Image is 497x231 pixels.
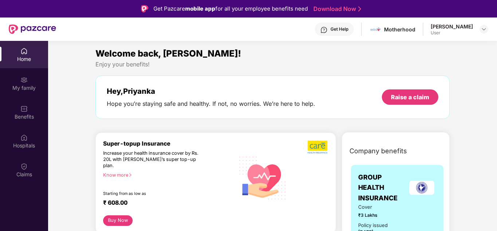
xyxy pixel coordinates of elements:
[103,215,133,226] button: Buy Now
[185,5,215,12] strong: mobile app
[358,172,407,203] span: GROUP HEALTH INSURANCE
[370,24,381,35] img: motherhood%20_%20logo.png
[103,150,203,169] div: Increase your health insurance cover by Rs. 20L with [PERSON_NAME]’s super top-up plan.
[141,5,148,12] img: Logo
[20,134,28,141] img: svg+xml;base64,PHN2ZyBpZD0iSG9zcGl0YWxzIiB4bWxucz0iaHR0cDovL3d3dy53My5vcmcvMjAwMC9zdmciIHdpZHRoPS...
[9,24,56,34] img: New Pazcare Logo
[103,199,227,208] div: ₹ 608.00
[95,61,450,68] div: Enjoy your benefits!
[358,5,361,13] img: Stroke
[20,76,28,84] img: svg+xml;base64,PHN2ZyB3aWR0aD0iMjAiIGhlaWdodD0iMjAiIHZpZXdCb3g9IjAgMCAyMCAyMCIgZmlsbD0ibm9uZSIgeG...
[320,26,328,34] img: svg+xml;base64,PHN2ZyBpZD0iSGVscC0zMngzMiIgeG1sbnM9Imh0dHA6Ly93d3cudzMub3JnLzIwMDAvc3ZnIiB3aWR0aD...
[103,172,230,177] div: Know more
[358,212,392,219] span: ₹3 Lakhs
[20,47,28,55] img: svg+xml;base64,PHN2ZyBpZD0iSG9tZSIgeG1sbnM9Imh0dHA6Ly93d3cudzMub3JnLzIwMDAvc3ZnIiB3aWR0aD0iMjAiIG...
[153,4,308,13] div: Get Pazcare for all your employee benefits need
[313,5,359,13] a: Download Now
[481,26,487,32] img: svg+xml;base64,PHN2ZyBpZD0iRHJvcGRvd24tMzJ4MzIiIHhtbG5zPSJodHRwOi8vd3d3LnczLm9yZy8yMDAwL3N2ZyIgd2...
[431,30,473,36] div: User
[103,191,204,196] div: Starting from as low as
[20,105,28,112] img: svg+xml;base64,PHN2ZyBpZD0iQmVuZWZpdHMiIHhtbG5zPSJodHRwOi8vd3d3LnczLm9yZy8yMDAwL3N2ZyIgd2lkdGg9Ij...
[431,23,473,30] div: [PERSON_NAME]
[358,203,392,211] span: Cover
[349,146,407,156] span: Company benefits
[107,100,315,108] div: Hope you’re staying safe and healthy. If not, no worries. We’re here to help.
[330,26,348,32] div: Get Help
[107,87,315,96] div: Hey, Priyanka
[235,149,291,206] img: svg+xml;base64,PHN2ZyB4bWxucz0iaHR0cDovL3d3dy53My5vcmcvMjAwMC9zdmciIHhtbG5zOnhsaW5rPSJodHRwOi8vd3...
[308,140,328,154] img: b5dec4f62d2307b9de63beb79f102df3.png
[384,26,415,33] div: Motherhood
[409,181,434,195] img: insurerLogo
[95,48,241,59] span: Welcome back, [PERSON_NAME]!
[391,93,429,101] div: Raise a claim
[128,173,132,177] span: right
[103,140,235,147] div: Super-topup Insurance
[358,222,388,229] div: Policy issued
[20,163,28,170] img: svg+xml;base64,PHN2ZyBpZD0iQ2xhaW0iIHhtbG5zPSJodHRwOi8vd3d3LnczLm9yZy8yMDAwL3N2ZyIgd2lkdGg9IjIwIi...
